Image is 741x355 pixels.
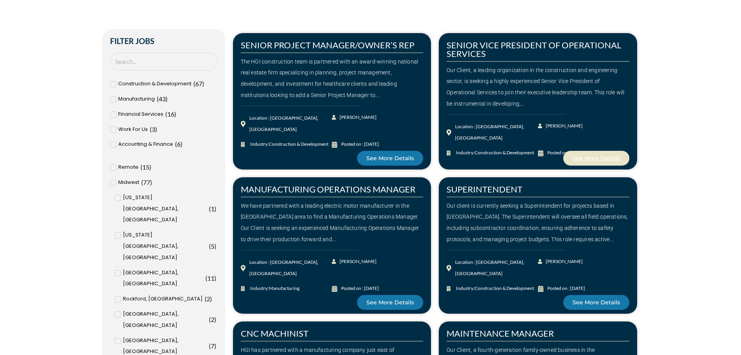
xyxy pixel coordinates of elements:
span: Remote [118,162,138,173]
a: [PERSON_NAME] [538,256,583,267]
span: ) [180,140,182,148]
span: ) [214,342,216,350]
a: See More Details [563,295,629,310]
a: SENIOR PROJECT MANAGER/OWNER’S REP [241,40,414,50]
span: 16 [167,110,174,118]
input: Search Job [110,53,217,71]
span: 7 [211,342,214,350]
a: See More Details [357,295,423,310]
span: [GEOGRAPHIC_DATA], [GEOGRAPHIC_DATA] [123,309,207,331]
span: ) [214,205,216,212]
span: ) [149,163,151,171]
div: The HGI construction team is partnered with an award-winning national real estate firm specializi... [241,56,424,101]
span: Manufacturing [118,94,155,105]
span: ( [165,110,167,118]
span: ( [209,242,211,250]
a: SUPERINTENDENT [447,184,522,194]
span: Construction & Development [475,285,534,291]
span: ) [202,80,204,87]
span: [PERSON_NAME] [338,256,377,267]
div: Location : [GEOGRAPHIC_DATA], [GEOGRAPHIC_DATA] [249,113,332,135]
span: [US_STATE][GEOGRAPHIC_DATA], [GEOGRAPHIC_DATA] [123,192,207,226]
div: Posted on : [DATE] [341,283,379,294]
span: ) [166,95,168,102]
span: 1 [211,205,214,212]
span: 5 [211,242,214,250]
a: [PERSON_NAME] [332,112,377,123]
a: [PERSON_NAME] [332,256,377,267]
span: 2 [211,316,214,323]
span: 43 [159,95,166,102]
div: Posted on : [DATE] [341,139,379,150]
div: Our client is currently seeking a Superintendent for projects based in [GEOGRAPHIC_DATA]. The Sup... [447,200,629,245]
span: ( [209,205,211,212]
span: ) [210,295,212,302]
span: 15 [142,163,149,171]
a: See More Details [357,151,423,166]
span: Rockford, [GEOGRAPHIC_DATA] [123,293,203,305]
span: See More Details [366,300,414,305]
span: 2 [207,295,210,302]
span: [US_STATE][GEOGRAPHIC_DATA], [GEOGRAPHIC_DATA] [123,230,207,263]
h2: Filter Jobs [110,37,217,45]
span: 3 [152,125,155,133]
a: See More Details [563,151,629,166]
span: [PERSON_NAME] [544,120,583,132]
span: ) [174,110,176,118]
span: ( [157,95,159,102]
span: 11 [207,274,214,282]
div: Posted on : [DATE] [547,283,585,294]
a: SENIOR VICE PRESIDENT OF OPERATIONAL SERVICES [447,40,621,59]
span: Industry: [248,283,300,294]
div: Location : [GEOGRAPHIC_DATA], [GEOGRAPHIC_DATA] [455,257,538,279]
span: Financial Services [118,109,163,120]
span: 6 [177,140,180,148]
a: CNC MACHINIST [241,328,308,339]
span: ( [141,178,143,186]
span: ) [155,125,157,133]
span: Midwest [118,177,139,188]
a: MANUFACTURING OPERATIONS MANAGER [241,184,415,194]
span: Construction & Development [269,141,328,147]
span: ( [140,163,142,171]
span: 67 [195,80,202,87]
span: Construction & Development [118,78,191,90]
span: [GEOGRAPHIC_DATA], [GEOGRAPHIC_DATA] [123,267,203,290]
a: Industry:Construction & Development [447,283,538,294]
span: Industry: [454,283,534,294]
span: ( [150,125,152,133]
span: ( [209,316,211,323]
span: [PERSON_NAME] [544,256,583,267]
span: 77 [143,178,150,186]
span: [PERSON_NAME] [338,112,377,123]
span: ( [205,295,207,302]
span: ) [214,316,216,323]
span: ( [209,342,211,350]
span: See More Details [573,155,620,161]
span: ) [214,274,216,282]
div: Location : [GEOGRAPHIC_DATA], [GEOGRAPHIC_DATA] [249,257,332,279]
span: ) [150,178,152,186]
span: Work For Us [118,124,148,135]
a: [PERSON_NAME] [538,120,583,132]
span: ( [205,274,207,282]
span: Accounting & Finance [118,139,173,150]
span: ( [175,140,177,148]
div: We have partnered with a leading electric motor manufacturer in the [GEOGRAPHIC_DATA] area to fin... [241,200,424,245]
a: MAINTENANCE MANAGER [447,328,554,339]
span: ) [214,242,216,250]
span: ( [193,80,195,87]
span: See More Details [366,155,414,161]
span: Industry: [248,139,328,150]
span: Manufacturing [269,285,300,291]
div: Location : [GEOGRAPHIC_DATA], [GEOGRAPHIC_DATA] [455,121,538,144]
span: See More Details [573,300,620,305]
a: Industry:Construction & Development [241,139,332,150]
div: Our Client, a leading organization in the construction and engineering sector, is seeking a highl... [447,65,629,110]
a: Industry:Manufacturing [241,283,332,294]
